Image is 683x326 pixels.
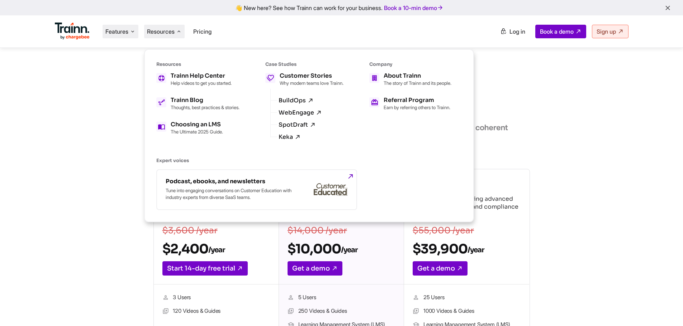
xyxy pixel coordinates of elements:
span: Features [105,28,128,35]
img: customer-educated-gray.b42eccd.svg [314,183,348,196]
a: BuildOps [279,97,314,104]
li: 3 Users [162,293,270,302]
a: Customer Stories Why modern teams love Trainn. [265,73,343,86]
sub: /year [208,245,225,254]
a: About Trainn The story of Trainn and its people. [369,73,451,86]
li: 25 Users [413,293,521,302]
img: coherent logo [463,123,508,133]
h5: About Trainn [384,73,451,79]
li: 120 Videos & Guides [162,307,270,316]
h5: Podcast, ebooks, and newsletters [166,179,295,184]
h2: $2,400 [162,241,270,257]
a: Referral Program Earn by referring others to Trainn. [369,97,451,110]
li: 5 Users [288,293,395,302]
p: Thoughts, best practices & stories. [171,104,239,110]
a: Podcast, ebooks, and newsletters Tune into engaging conversations on Customer Education with indu... [156,169,357,210]
h5: Referral Program [384,97,450,103]
s: $55,000 /year [413,225,474,236]
sub: /year [468,245,484,254]
span: Log in [509,28,525,35]
span: Resources [147,28,175,35]
s: $3,600 /year [162,225,218,236]
p: The story of Trainn and its people. [384,80,451,86]
h2: $39,900 [413,241,521,257]
a: Keka [279,134,301,140]
a: Book a demo [535,25,586,38]
h5: Choosing an LMS [171,122,223,127]
div: 👋 New here? See how Trainn can work for your business. [4,4,679,11]
a: SpotDraft [279,122,316,128]
p: Why modern teams love Trainn. [280,80,343,86]
h6: Expert voices [156,157,451,164]
h5: Trainn Blog [171,97,239,103]
a: Get a demo [288,261,342,276]
a: Pricing [193,28,212,35]
p: Tune into engaging conversations on Customer Education with industry experts from diverse SaaS te... [166,187,295,201]
a: Book a 10-min demo [383,3,445,13]
a: WebEngage [279,110,322,116]
h6: Case Studies [265,61,343,67]
a: Sign up [592,25,629,38]
p: Earn by referring others to Trainn. [384,104,450,110]
a: Choosing an LMS The Ultimate 2025 Guide. [156,122,239,135]
h5: Customer Stories [280,73,343,79]
li: 1000 Videos & Guides [413,307,521,316]
span: Book a demo [540,28,574,35]
h6: Resources [156,61,239,67]
h2: $10,000 [288,241,395,257]
li: 250 Videos & Guides [288,307,395,316]
p: The Ultimate 2025 Guide. [171,129,223,135]
h5: Trainn Help Center [171,73,232,79]
a: Trainn Blog Thoughts, best practices & stories. [156,97,239,110]
a: Trainn Help Center Help videos to get you started. [156,73,239,86]
iframe: Chat Widget [647,292,683,326]
s: $14,000 /year [288,225,347,236]
a: Get a demo [413,261,468,276]
sub: /year [341,245,357,254]
a: Log in [496,25,530,38]
h6: Company [369,61,451,67]
p: Help videos to get you started. [171,80,232,86]
span: Sign up [597,28,616,35]
img: Trainn Logo [55,23,90,40]
a: Start 14-day free trial [162,261,248,276]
